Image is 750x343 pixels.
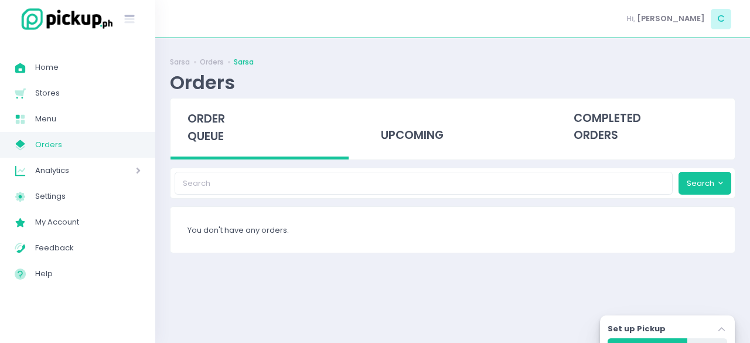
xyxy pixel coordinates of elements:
[15,6,114,32] img: logo
[626,13,635,25] span: Hi,
[170,71,235,94] div: Orders
[35,111,141,127] span: Menu
[35,137,141,152] span: Orders
[200,57,224,67] a: Orders
[234,57,254,67] a: Sarsa
[679,172,731,194] button: Search
[363,99,541,156] div: upcoming
[35,215,141,230] span: My Account
[171,207,735,253] div: You don't have any orders.
[637,13,705,25] span: [PERSON_NAME]
[608,323,666,335] label: Set up Pickup
[35,86,141,101] span: Stores
[187,111,225,144] span: order queue
[711,9,731,29] span: C
[35,240,141,256] span: Feedback
[35,189,141,204] span: Settings
[35,163,103,178] span: Analytics
[35,266,141,281] span: Help
[170,57,190,67] a: Sarsa
[557,99,735,156] div: completed orders
[35,60,141,75] span: Home
[175,172,673,194] input: Search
